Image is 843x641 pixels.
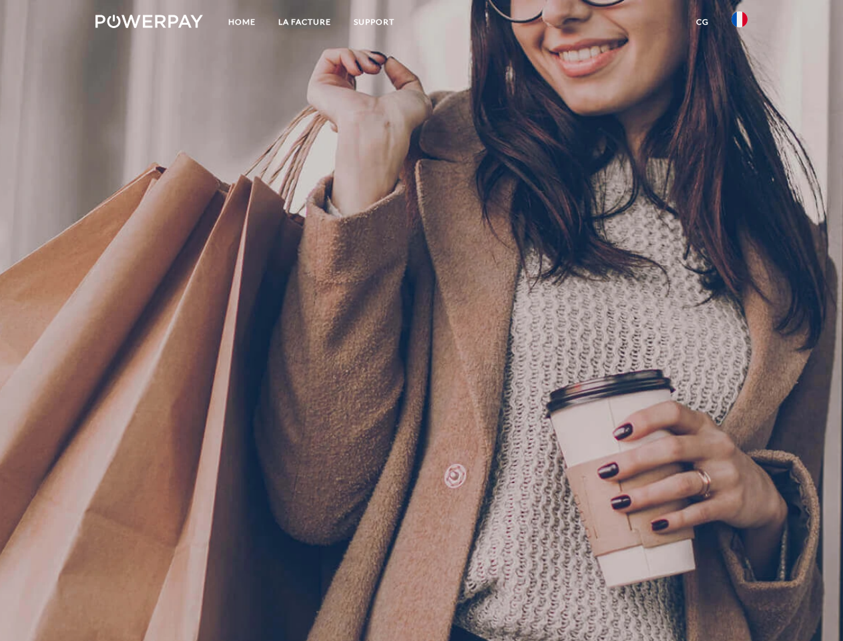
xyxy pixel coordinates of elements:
[685,10,720,34] a: CG
[732,11,748,27] img: fr
[267,10,342,34] a: LA FACTURE
[95,15,203,28] img: logo-powerpay-white.svg
[217,10,267,34] a: Home
[342,10,406,34] a: Support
